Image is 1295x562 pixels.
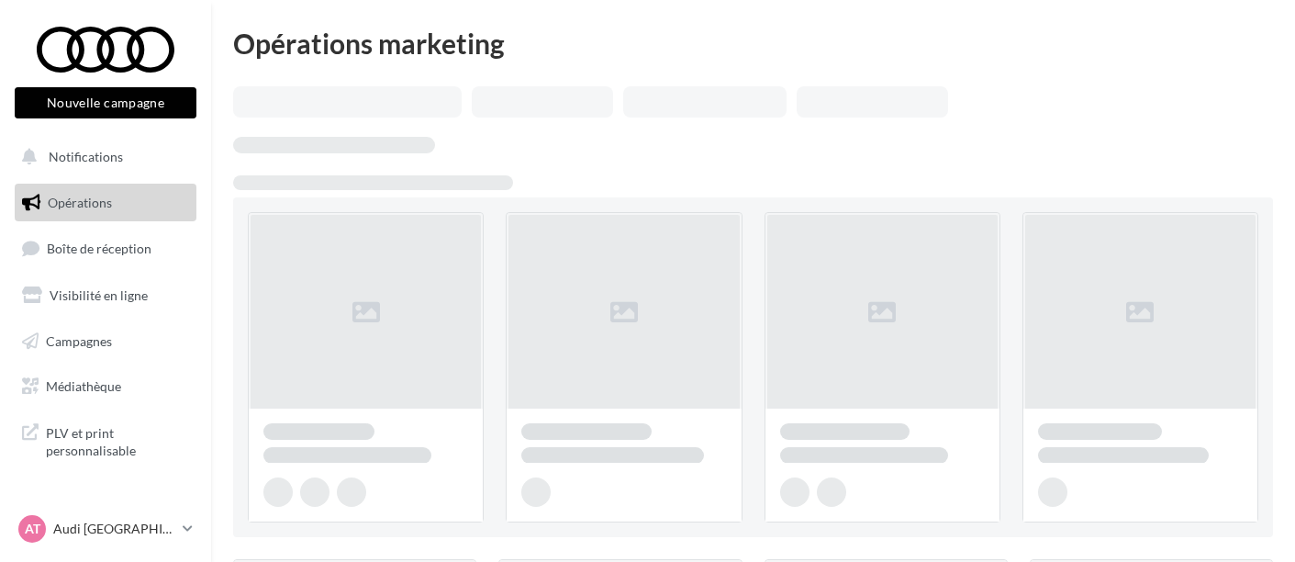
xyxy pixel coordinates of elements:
a: Campagnes [11,322,200,361]
span: Campagnes [46,332,112,348]
button: Nouvelle campagne [15,87,196,118]
a: Visibilité en ligne [11,276,200,315]
span: PLV et print personnalisable [46,421,189,460]
a: AT Audi [GEOGRAPHIC_DATA] [15,511,196,546]
a: Boîte de réception [11,229,200,268]
div: Opérations marketing [233,29,1273,57]
span: Boîte de réception [47,241,151,256]
span: AT [25,520,40,538]
a: PLV et print personnalisable [11,413,200,467]
span: Notifications [49,149,123,164]
span: Médiathèque [46,378,121,394]
span: Opérations [48,195,112,210]
p: Audi [GEOGRAPHIC_DATA] [53,520,175,538]
span: Visibilité en ligne [50,287,148,303]
a: Médiathèque [11,367,200,406]
a: Opérations [11,184,200,222]
button: Notifications [11,138,193,176]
